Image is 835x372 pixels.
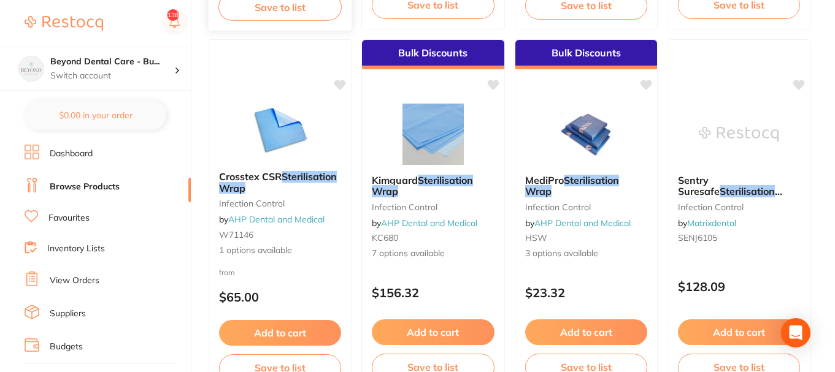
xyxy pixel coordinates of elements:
span: W71146 [219,229,253,240]
span: 3 options available [525,248,647,260]
p: Switch account [50,70,174,82]
h4: Beyond Dental Care - Burpengary [50,56,174,68]
p: $23.32 [525,286,647,300]
b: MediPro Sterilisation Wrap [525,175,647,197]
a: Budgets [50,341,83,353]
div: Open Intercom Messenger [781,318,810,347]
span: KC680 [372,232,398,243]
p: $65.00 [219,290,341,304]
small: infection control [678,202,800,212]
img: Crosstex CSR Sterilisation Wrap [240,100,320,161]
b: Sentry Suresafe Sterilisation Wrap 91x91cm (150/pcs) Standard 47gsm [678,175,800,197]
img: Sentry Suresafe Sterilisation Wrap 91x91cm (150/pcs) Standard 47gsm [699,104,779,165]
span: Crosstex CSR [219,170,282,183]
div: Bulk Discounts [362,40,504,69]
span: MediPro [525,174,564,186]
span: by [372,218,477,229]
small: infection control [525,202,647,212]
span: SENJ6105 [678,232,717,243]
a: AHP Dental and Medical [228,214,325,225]
b: Kimguard Sterilisation Wrap [372,175,494,197]
a: Browse Products [50,181,120,193]
small: infection control [372,202,494,212]
div: Bulk Discounts [515,40,657,69]
span: 1 options available [219,245,341,257]
em: Sterilisation [564,174,619,186]
button: Add to cart [372,319,494,345]
a: Suppliers [50,308,86,320]
img: MediPro Sterilisation Wrap [546,104,626,165]
span: 7 options available [372,248,494,260]
a: Inventory Lists [47,243,105,255]
span: by [525,218,631,229]
b: Crosstex CSR Sterilisation Wrap [219,171,341,194]
em: Sterilisation [720,185,775,197]
a: Dashboard [50,148,93,160]
p: $128.09 [678,279,800,294]
img: Restocq Logo [25,16,103,31]
p: $156.32 [372,286,494,300]
span: by [219,214,325,225]
a: AHP Dental and Medical [534,218,631,229]
a: View Orders [50,275,99,287]
a: Favourites [48,212,90,224]
span: from [219,268,235,277]
span: by [678,218,736,229]
em: Wrap [678,197,704,209]
a: Matrixdental [687,218,736,229]
span: Sentry Suresafe [678,174,720,197]
span: Kimguard [372,174,418,186]
button: Add to cart [219,320,341,346]
button: $0.00 in your order [25,101,166,130]
em: Wrap [372,185,398,197]
small: infection control [219,199,341,208]
a: AHP Dental and Medical [381,218,477,229]
a: Restocq Logo [25,9,103,37]
img: Kimguard Sterilisation Wrap [393,104,473,165]
em: Wrap [525,185,552,197]
span: 91x91cm (150/pcs) Standard 47gsm [678,197,795,220]
button: Add to cart [678,319,800,345]
em: Sterilisation [282,170,337,183]
em: Sterilisation [418,174,473,186]
img: Beyond Dental Care - Burpengary [19,56,44,81]
button: Add to cart [525,319,647,345]
span: HSW [525,232,547,243]
em: Wrap [219,182,245,194]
